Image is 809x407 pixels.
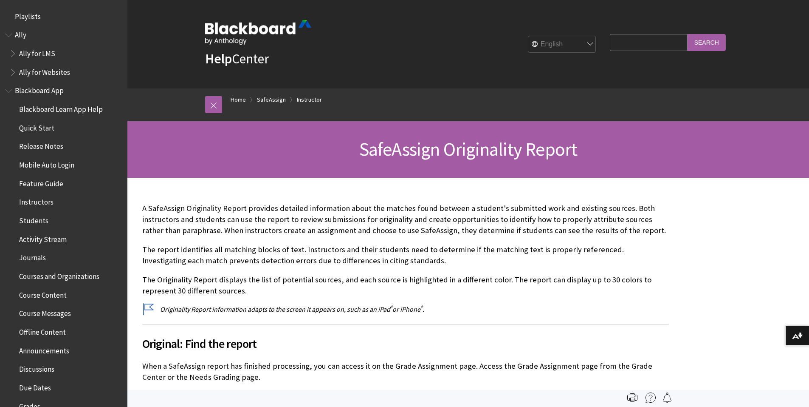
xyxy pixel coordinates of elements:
[15,9,41,21] span: Playlists
[19,362,54,373] span: Discussions
[19,102,103,114] span: Blackboard Learn App Help
[359,137,578,161] span: SafeAssign Originality Report
[231,94,246,105] a: Home
[390,304,392,310] sup: ®
[142,203,669,236] p: A SafeAssign Originality Report provides detailed information about the matches found between a s...
[19,158,74,169] span: Mobile Auto Login
[19,307,71,318] span: Course Messages
[142,274,669,296] p: The Originality Report displays the list of potential sources, and each source is highlighted in ...
[19,195,54,207] span: Instructors
[19,46,55,58] span: Ally for LMS
[627,393,637,403] img: Print
[19,213,48,225] span: Students
[15,84,64,95] span: Blackboard App
[142,361,669,383] p: When a SafeAssign report has finished processing, you can access it on the Grade Assignment page....
[19,232,67,244] span: Activity Stream
[19,139,63,151] span: Release Notes
[205,50,269,67] a: HelpCenter
[257,94,286,105] a: SafeAssign
[688,34,726,51] input: Search
[205,20,311,45] img: Blackboard by Anthology
[15,28,26,40] span: Ally
[19,176,63,188] span: Feature Guide
[19,269,99,281] span: Courses and Organizations
[646,393,656,403] img: More help
[5,9,122,24] nav: Book outline for Playlists
[19,251,46,262] span: Journals
[297,94,322,105] a: Instructor
[142,305,669,314] p: Originality Report information adapts to the screen it appears on, such as an iPad or iPhone .
[19,325,66,336] span: Offline Content
[142,244,669,266] p: The report identifies all matching blocks of text. Instructors and their students need to determi...
[19,121,54,132] span: Quick Start
[19,381,51,392] span: Due Dates
[528,36,596,53] select: Site Language Selector
[205,50,232,67] strong: Help
[662,393,672,403] img: Follow this page
[142,335,669,353] span: Original: Find the report
[19,65,70,77] span: Ally for Websites
[420,304,423,310] sup: ®
[19,288,67,299] span: Course Content
[5,28,122,80] nav: Book outline for Anthology Ally Help
[19,344,69,355] span: Announcements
